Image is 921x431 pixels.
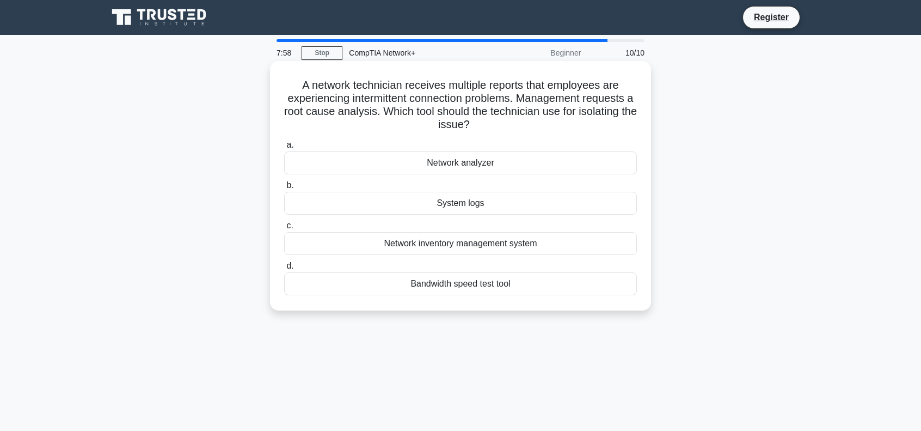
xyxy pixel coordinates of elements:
[270,42,302,64] div: 7:58
[284,192,637,215] div: System logs
[342,42,492,64] div: CompTIA Network+
[283,78,638,132] h5: A network technician receives multiple reports that employees are experiencing intermittent conne...
[302,46,342,60] a: Stop
[587,42,651,64] div: 10/10
[492,42,587,64] div: Beginner
[284,272,637,295] div: Bandwidth speed test tool
[286,180,293,190] span: b.
[286,221,293,230] span: c.
[286,261,293,270] span: d.
[284,151,637,174] div: Network analyzer
[747,10,795,24] a: Register
[286,140,293,149] span: a.
[284,232,637,255] div: Network inventory management system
